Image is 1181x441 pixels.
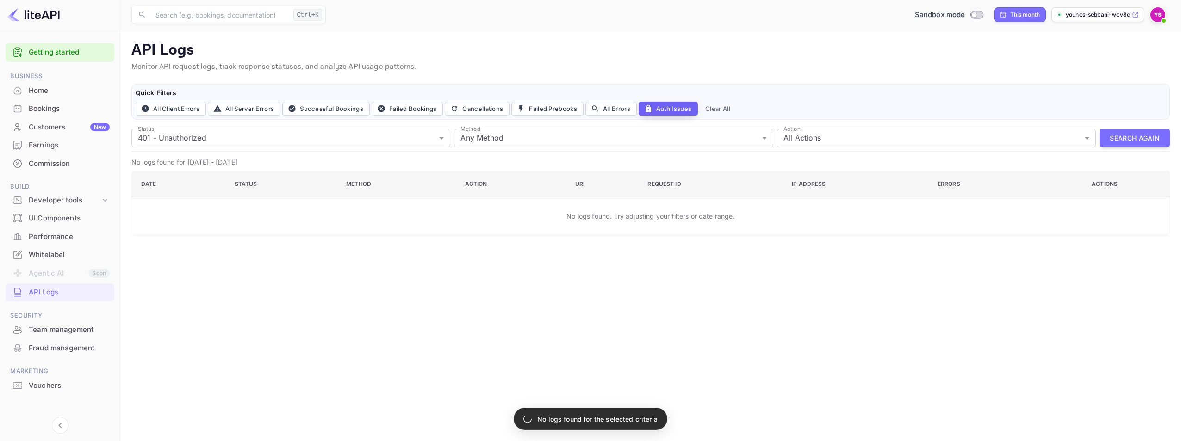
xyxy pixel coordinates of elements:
img: LiteAPI logo [7,7,60,22]
a: Team management [6,321,114,338]
div: Switch to Production mode [911,10,987,20]
a: Home [6,82,114,99]
button: Successful Bookings [282,102,370,116]
img: Younes Sebbani [1150,7,1165,22]
span: Business [6,71,114,81]
th: Errors [930,171,1042,197]
a: Bookings [6,100,114,117]
div: Ctrl+K [293,9,322,21]
button: All Client Errors [136,102,206,116]
input: Search (e.g. bookings, documentation) [150,6,290,24]
p: No logs found for the selected criteria [537,414,658,424]
div: UI Components [29,213,110,224]
div: Earnings [29,140,110,151]
a: Commission [6,155,114,172]
a: UI Components [6,209,114,227]
p: Monitor API request logs, track response statuses, and analyze API usage patterns. [131,61,1170,73]
div: Fraud management [29,343,110,354]
div: Commission [6,155,114,173]
div: Customers [29,122,110,133]
a: Whitelabel [6,246,114,263]
div: Click to change the date range period [994,7,1046,22]
div: This month [1010,11,1040,19]
div: 401 - Unauthorized [131,129,450,147]
div: Whitelabel [29,250,110,260]
label: Method [460,125,480,133]
th: IP Address [784,171,930,197]
label: Action [783,125,801,133]
h6: Quick Filters [136,88,1166,98]
div: API Logs [6,283,114,301]
div: Team management [29,325,110,335]
a: Vouchers [6,377,114,394]
div: UI Components [6,209,114,227]
th: Date [132,171,227,197]
th: URI [568,171,640,197]
a: API Logs [6,283,114,300]
a: Earnings [6,136,114,153]
p: younes-sebbani-wov8c.n... [1066,11,1130,19]
div: Bookings [6,100,114,118]
a: Performance [6,228,114,245]
div: All Actions [777,129,1096,147]
div: CustomersNew [6,118,114,136]
div: Performance [6,228,114,246]
button: All Server Errors [208,102,280,116]
th: Actions [1042,171,1169,197]
div: Developer tools [6,192,114,208]
div: Developer tools [29,195,100,206]
div: Earnings [6,136,114,154]
button: Collapse navigation [52,417,68,434]
div: New [90,123,110,131]
th: Method [339,171,457,197]
p: API Logs [131,41,1170,60]
div: Whitelabel [6,246,114,264]
button: All Errors [585,102,637,116]
button: Auth Issues [639,102,698,116]
span: Sandbox mode [915,10,965,20]
div: Home [6,82,114,100]
button: Cancellations [445,102,510,116]
div: Home [29,86,110,96]
div: Bookings [29,104,110,114]
label: Status [138,125,154,133]
th: Action [458,171,568,197]
button: Failed Prebooks [511,102,584,116]
p: No logs found for [DATE] - [DATE] [131,157,1170,167]
span: Security [6,311,114,321]
div: API Logs [29,287,110,298]
button: Failed Bookings [372,102,443,116]
th: Request ID [640,171,784,197]
span: Marketing [6,366,114,376]
div: Vouchers [6,377,114,395]
div: Getting started [6,43,114,62]
div: Vouchers [29,380,110,391]
th: Status [227,171,339,197]
div: Commission [29,159,110,169]
div: Team management [6,321,114,339]
button: Clear All [702,102,734,116]
div: Fraud management [6,339,114,357]
a: Getting started [29,47,110,58]
p: No logs found. Try adjusting your filters or date range. [141,204,1160,228]
button: Search Again [1100,129,1170,147]
div: Any Method [454,129,773,147]
div: Performance [29,232,110,242]
a: Fraud management [6,339,114,356]
span: Build [6,182,114,192]
a: CustomersNew [6,118,114,135]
